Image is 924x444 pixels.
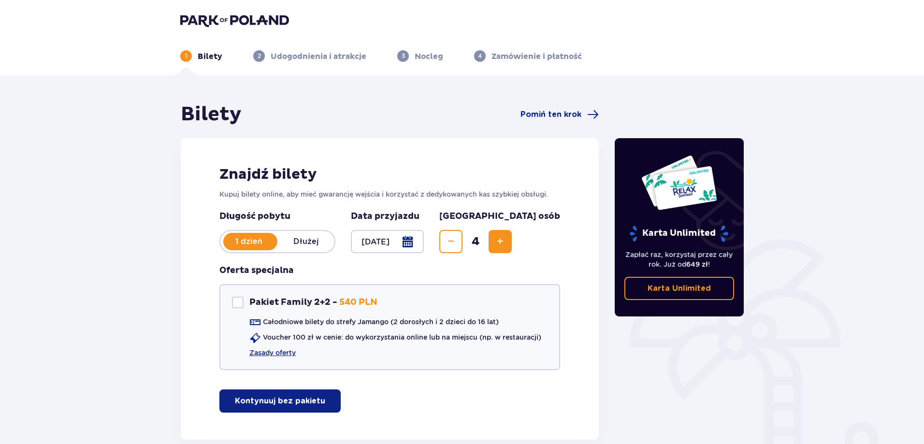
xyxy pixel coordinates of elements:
img: Park of Poland logo [180,14,289,27]
p: Data przyjazdu [351,211,419,222]
p: 3 [402,52,405,60]
button: Kontynuuj bez pakietu [219,389,341,413]
p: 4 [478,52,482,60]
p: 540 PLN [339,297,377,308]
p: [GEOGRAPHIC_DATA] osób [439,211,560,222]
p: Dłużej [277,236,334,247]
p: Długość pobytu [219,211,335,222]
a: Pomiń ten krok [520,109,599,120]
p: 1 dzień [220,236,277,247]
p: Voucher 100 zł w cenie: do wykorzystania online lub na miejscu (np. w restauracji) [263,332,541,342]
p: Karta Unlimited [629,225,729,242]
h2: Znajdź bilety [219,165,560,184]
div: 1Bilety [180,50,222,62]
div: 3Nocleg [397,50,443,62]
p: Kupuj bilety online, aby mieć gwarancję wejścia i korzystać z dedykowanych kas szybkiej obsługi. [219,189,560,199]
p: 1 [185,52,188,60]
h1: Bilety [181,102,242,127]
span: 4 [464,234,487,249]
p: Udogodnienia i atrakcje [271,51,366,62]
p: Kontynuuj bez pakietu [235,396,325,406]
button: Zwiększ [489,230,512,253]
img: Dwie karty całoroczne do Suntago z napisem 'UNLIMITED RELAX', na białym tle z tropikalnymi liśćmi... [641,155,718,211]
a: Zasady oferty [249,348,296,358]
button: Zmniejsz [439,230,462,253]
p: 2 [258,52,261,60]
p: Bilety [198,51,222,62]
p: Pakiet Family 2+2 - [249,297,337,308]
div: 4Zamówienie i płatność [474,50,582,62]
span: 649 zł [686,260,708,268]
p: Zapłać raz, korzystaj przez cały rok. Już od ! [624,250,735,269]
p: Nocleg [415,51,443,62]
a: Karta Unlimited [624,277,735,300]
p: Całodniowe bilety do strefy Jamango (2 dorosłych i 2 dzieci do 16 lat) [263,317,499,327]
p: Karta Unlimited [648,283,711,294]
span: Pomiń ten krok [520,109,581,120]
div: 2Udogodnienia i atrakcje [253,50,366,62]
h3: Oferta specjalna [219,265,294,276]
p: Zamówienie i płatność [491,51,582,62]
